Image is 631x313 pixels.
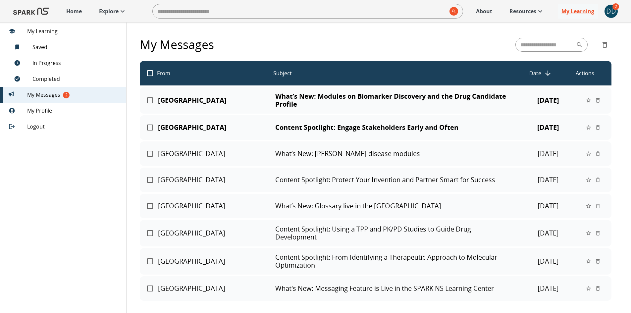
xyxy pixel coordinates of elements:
[584,229,593,238] button: toggle pinned
[513,257,583,265] p: [DATE]
[158,176,274,184] p: [GEOGRAPHIC_DATA]
[158,96,274,104] p: [GEOGRAPHIC_DATA]
[593,257,603,266] button: delete
[513,150,583,158] p: [DATE]
[3,119,126,134] div: Logout
[598,38,611,51] button: delete
[13,3,49,19] img: Logo of SPARK at Stanford
[573,39,583,51] button: search
[158,150,274,158] p: [GEOGRAPHIC_DATA]
[576,69,594,77] p: Actions
[473,4,496,19] a: About
[99,7,119,15] p: Explore
[32,75,121,83] span: Completed
[593,123,603,132] button: delete
[275,124,512,131] p: Content Spotlight: Engage Stakeholders Early and Often
[506,4,548,19] a: Resources
[158,257,274,265] p: [GEOGRAPHIC_DATA]
[63,92,70,98] span: 2
[447,4,458,18] button: search
[96,4,130,19] a: Explore
[558,4,598,19] a: My Learning
[612,3,619,10] span: 2
[476,7,492,15] p: About
[63,4,85,19] a: Home
[593,201,603,211] button: delete
[584,284,593,293] button: toggle pinned
[605,5,618,18] button: account of current user
[27,27,121,35] span: My Learning
[275,225,512,241] p: Content Spotlight: Using a TPP and PK/PD Studies to Guide Drug Development
[513,124,583,131] p: [DATE]
[3,55,126,71] div: In Progress
[273,69,292,77] p: Subject
[140,36,214,54] p: My Messages
[584,96,593,105] button: toggle pinned
[3,23,126,39] div: My Learning
[32,43,121,51] span: Saved
[584,123,593,132] button: toggle pinned
[32,59,121,67] span: In Progress
[3,103,126,119] div: My Profile
[593,175,603,184] button: delete
[509,7,536,15] p: Resources
[513,202,583,210] p: [DATE]
[605,5,618,18] div: DD
[27,123,121,130] span: Logout
[529,69,541,77] p: Date
[593,149,603,158] button: delete
[275,150,512,158] p: What’s New: [PERSON_NAME] disease modules
[513,176,583,184] p: [DATE]
[158,285,274,292] p: [GEOGRAPHIC_DATA]
[584,201,593,211] button: toggle pinned
[513,229,583,237] p: [DATE]
[513,96,583,104] p: [DATE]
[27,107,121,115] span: My Profile
[3,39,126,55] div: Saved
[3,71,126,87] div: Completed
[593,229,603,238] button: delete
[158,202,274,210] p: [GEOGRAPHIC_DATA]
[584,175,593,184] button: toggle pinned
[275,202,512,210] p: What’s New: Glossary live in the [GEOGRAPHIC_DATA]
[158,229,274,237] p: [GEOGRAPHIC_DATA]
[584,257,593,266] button: toggle pinned
[275,285,512,292] p: What's New: Messaging Feature is Live in the SPARK NS Learning Center
[593,284,603,293] button: delete
[157,69,170,77] p: From
[593,96,603,105] button: delete
[275,253,512,269] p: Content Spotlight: From Identifying a Therapeutic Approach to Molecular Optimization
[27,91,121,99] span: My Messages
[275,176,512,184] p: Content Spotlight: Protect Your Invention and Partner Smart for Success
[158,124,274,131] p: [GEOGRAPHIC_DATA]
[513,285,583,292] p: [DATE]
[66,7,82,15] p: Home
[584,149,593,158] button: toggle pinned
[275,92,512,108] p: What’s New: Modules on Biomarker Discovery and the Drug Candidate Profile
[561,7,594,15] p: My Learning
